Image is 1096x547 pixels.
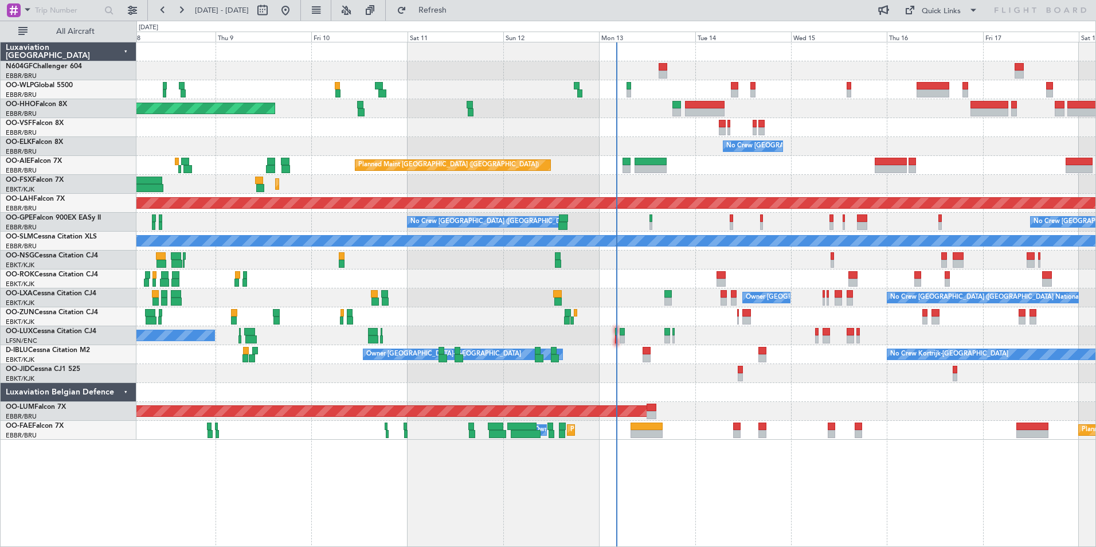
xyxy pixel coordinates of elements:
[6,309,34,316] span: OO-ZUN
[6,101,36,108] span: OO-HHO
[899,1,984,19] button: Quick Links
[6,299,34,307] a: EBKT/KJK
[35,2,101,19] input: Trip Number
[6,347,28,354] span: D-IBLU
[408,32,503,42] div: Sat 11
[6,158,30,165] span: OO-AIE
[6,309,98,316] a: OO-ZUNCessna Citation CJ4
[120,32,216,42] div: Wed 8
[922,6,961,17] div: Quick Links
[6,347,90,354] a: D-IBLUCessna Citation M2
[410,213,602,230] div: No Crew [GEOGRAPHIC_DATA] ([GEOGRAPHIC_DATA] National)
[6,431,37,440] a: EBBR/BRU
[6,82,34,89] span: OO-WLP
[6,82,73,89] a: OO-WLPGlobal 5500
[791,32,887,42] div: Wed 15
[6,128,37,137] a: EBBR/BRU
[6,423,64,429] a: OO-FAEFalcon 7X
[6,404,34,411] span: OO-LUM
[6,120,32,127] span: OO-VSF
[6,91,37,99] a: EBBR/BRU
[6,166,37,175] a: EBBR/BRU
[6,328,96,335] a: OO-LUXCessna Citation CJ4
[726,138,918,155] div: No Crew [GEOGRAPHIC_DATA] ([GEOGRAPHIC_DATA] National)
[887,32,983,42] div: Thu 16
[139,23,158,33] div: [DATE]
[6,72,37,80] a: EBBR/BRU
[6,223,37,232] a: EBBR/BRU
[6,177,64,183] a: OO-FSXFalcon 7X
[6,101,67,108] a: OO-HHOFalcon 8X
[279,175,412,193] div: Planned Maint Kortrijk-[GEOGRAPHIC_DATA]
[6,110,37,118] a: EBBR/BRU
[6,318,34,326] a: EBKT/KJK
[6,147,37,156] a: EBBR/BRU
[6,261,34,269] a: EBKT/KJK
[503,32,599,42] div: Sun 12
[6,280,34,288] a: EBKT/KJK
[6,185,34,194] a: EBKT/KJK
[6,355,34,364] a: EBKT/KJK
[6,337,37,345] a: LFSN/ENC
[6,366,30,373] span: OO-JID
[570,421,671,439] div: Planned Maint Melsbroek Air Base
[6,404,66,411] a: OO-LUMFalcon 7X
[6,233,97,240] a: OO-SLMCessna Citation XLS
[6,196,65,202] a: OO-LAHFalcon 7X
[195,5,249,15] span: [DATE] - [DATE]
[311,32,407,42] div: Fri 10
[6,328,33,335] span: OO-LUX
[746,289,901,306] div: Owner [GEOGRAPHIC_DATA]-[GEOGRAPHIC_DATA]
[409,6,457,14] span: Refresh
[358,157,539,174] div: Planned Maint [GEOGRAPHIC_DATA] ([GEOGRAPHIC_DATA])
[6,63,82,70] a: N604GFChallenger 604
[6,290,96,297] a: OO-LXACessna Citation CJ4
[6,214,33,221] span: OO-GPE
[983,32,1079,42] div: Fri 17
[6,271,34,278] span: OO-ROK
[6,366,80,373] a: OO-JIDCessna CJ1 525
[366,346,521,363] div: Owner [GEOGRAPHIC_DATA]-[GEOGRAPHIC_DATA]
[6,252,34,259] span: OO-NSG
[890,346,1008,363] div: No Crew Kortrijk-[GEOGRAPHIC_DATA]
[392,1,460,19] button: Refresh
[6,233,33,240] span: OO-SLM
[6,271,98,278] a: OO-ROKCessna Citation CJ4
[6,290,33,297] span: OO-LXA
[890,289,1082,306] div: No Crew [GEOGRAPHIC_DATA] ([GEOGRAPHIC_DATA] National)
[6,242,37,251] a: EBBR/BRU
[30,28,121,36] span: All Aircraft
[6,252,98,259] a: OO-NSGCessna Citation CJ4
[216,32,311,42] div: Thu 9
[6,177,32,183] span: OO-FSX
[6,204,37,213] a: EBBR/BRU
[6,139,32,146] span: OO-ELK
[6,374,34,383] a: EBKT/KJK
[6,139,63,146] a: OO-ELKFalcon 8X
[6,63,33,70] span: N604GF
[13,22,124,41] button: All Aircraft
[6,158,62,165] a: OO-AIEFalcon 7X
[6,120,64,127] a: OO-VSFFalcon 8X
[6,196,33,202] span: OO-LAH
[6,214,101,221] a: OO-GPEFalcon 900EX EASy II
[599,32,695,42] div: Mon 13
[695,32,791,42] div: Tue 14
[6,412,37,421] a: EBBR/BRU
[6,423,32,429] span: OO-FAE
